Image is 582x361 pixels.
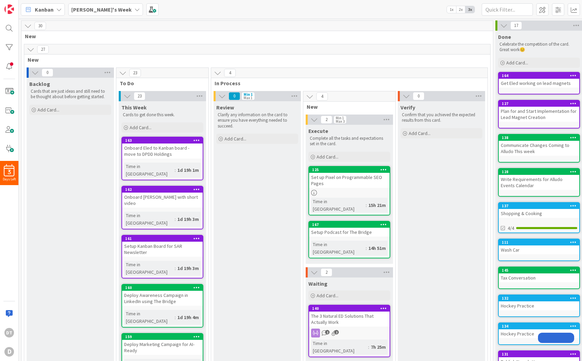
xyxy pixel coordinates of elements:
span: New [28,56,482,63]
div: 132 [502,296,579,301]
span: 2 [334,330,339,334]
div: 111 [502,240,579,245]
p: Cards that are just ideas and still need to be thought about before getting started. [31,89,110,100]
div: Time in [GEOGRAPHIC_DATA] [311,198,366,213]
div: 160Deploy Awareness Campaign in LinkedIn using The Bridge [122,285,203,306]
div: 131 [502,352,579,357]
span: 2 [321,268,332,276]
span: 2x [456,6,465,13]
div: 14h 51m [367,244,388,252]
div: Communicate Changes Coming to Alludo This week [499,141,579,156]
span: 0 [229,92,240,100]
div: Get Eled working on lead magnets [499,79,579,88]
p: Celebrate the competition of the card. Great work [499,42,579,53]
span: 1x [447,6,456,13]
div: 125 [309,167,390,173]
div: Wash Car [499,245,579,254]
span: Add Card... [317,154,338,160]
div: Deploy Awareness Campaign in LinkedIn using The Bridge [122,291,203,306]
div: 127Plan for and Start Implementation for Lead Magnet Creation [499,101,579,122]
div: 145Tax Conversation [499,267,579,282]
div: Max 1 [244,96,252,100]
span: : [175,215,176,223]
div: 140 [309,305,390,312]
div: 138 [502,135,579,140]
div: Min 1 [336,116,344,120]
div: 128 [502,169,579,174]
div: Tax Conversation [499,273,579,282]
div: Onboard Eled to Kanban board - move to DPDD Holdings [122,144,203,159]
div: 131 [499,351,579,357]
div: Hockey Practice [499,301,579,310]
span: : [368,343,369,351]
div: 164 [499,73,579,79]
span: New [25,33,484,40]
div: Time in [GEOGRAPHIC_DATA] [124,261,175,276]
div: 134 [502,324,579,329]
div: Set up Pixel on Programmable SEO Pages [309,173,390,188]
div: 127 [499,101,579,107]
span: Done [498,33,511,40]
span: 23 [129,69,141,77]
span: 4/4 [508,225,514,232]
div: Shopping & Cooking [499,209,579,218]
div: 1d 19h 4m [176,314,201,321]
div: 159Deploy Marketing Campaign for AI-Ready [122,334,203,355]
div: 127 [502,101,579,106]
span: 2 [321,116,332,124]
div: Time in [GEOGRAPHIC_DATA] [124,163,175,178]
span: 30 [34,22,46,30]
div: 160 [122,285,203,291]
div: 162 [122,186,203,193]
div: 15h 21m [367,201,388,209]
div: 167 [309,222,390,228]
div: Write Requirements for Alludo Events Calendar [499,175,579,190]
span: To Do [120,80,200,87]
div: 145 [499,267,579,273]
div: 164 [502,73,579,78]
div: Time in [GEOGRAPHIC_DATA] [124,212,175,227]
p: Confirm that you achieved the expected results from this card. [402,112,481,123]
div: Time in [GEOGRAPHIC_DATA] [311,241,366,256]
div: 138 [499,135,579,141]
div: Time in [GEOGRAPHIC_DATA] [124,310,175,325]
div: Setup Kanban Board for SAR Newsletter [122,242,203,257]
span: 4 [224,69,236,77]
span: Add Card... [317,292,338,299]
span: 17 [510,21,522,30]
span: : [366,201,367,209]
span: 2 [325,330,330,334]
div: Plan for and Start Implementation for Lead Magnet Creation [499,107,579,122]
span: Add Card... [409,130,431,136]
span: 0 [413,92,424,100]
span: Verify [401,104,415,111]
input: Quick Filter... [482,3,533,16]
div: Deploy Marketing Campaign for AI-Ready [122,340,203,355]
span: New [307,103,387,110]
p: Clarify any information on the card to ensure you have everything needed to succeed. [218,112,297,129]
span: 3 [8,170,11,175]
div: 163 [122,137,203,144]
span: 0 [42,69,53,77]
img: Visit kanbanzone.com [4,4,14,14]
span: 27 [37,45,49,54]
div: 138Communicate Changes Coming to Alludo This week [499,135,579,156]
div: 140 [312,306,390,311]
span: In Process [215,80,479,87]
div: 125 [312,167,390,172]
div: 167Setup Podcast for The Bridge [309,222,390,237]
div: 128Write Requirements for Alludo Events Calendar [499,169,579,190]
div: 159 [125,334,203,339]
div: 163Onboard Eled to Kanban board - move to DPDD Holdings [122,137,203,159]
span: Add Card... [38,107,59,113]
span: 😊 [520,47,525,52]
div: Min 1 [244,93,253,96]
div: 111Wash Car [499,239,579,254]
span: Waiting [308,280,328,287]
div: 137 [499,203,579,209]
div: 162Onboard [PERSON_NAME] with short video [122,186,203,208]
div: Time in [GEOGRAPHIC_DATA] [311,340,368,355]
span: Review [216,104,234,111]
div: 1d 19h 1m [176,166,201,174]
div: 134Hockey Practice [499,323,579,338]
